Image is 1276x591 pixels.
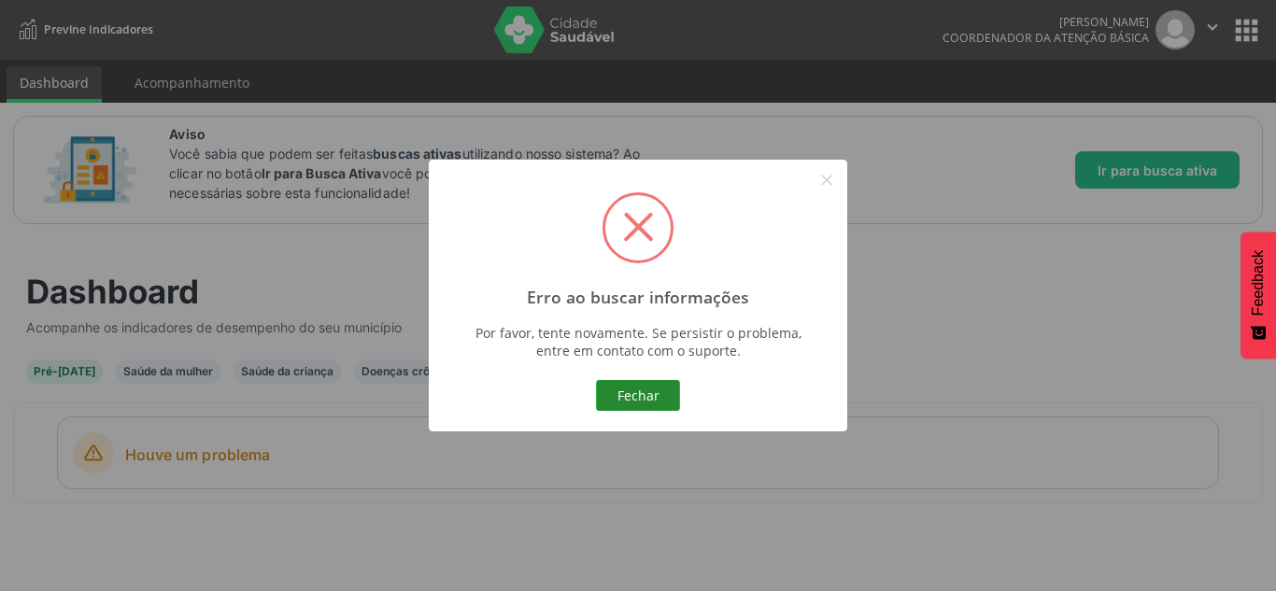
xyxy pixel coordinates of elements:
[811,164,843,196] button: Close this dialog
[466,324,810,359] div: Por favor, tente novamente. Se persistir o problema, entre em contato com o suporte.
[1250,250,1267,316] span: Feedback
[1241,232,1276,359] button: Feedback - Mostrar pesquisa
[596,380,680,412] button: Fechar
[527,288,749,307] h2: Erro ao buscar informações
